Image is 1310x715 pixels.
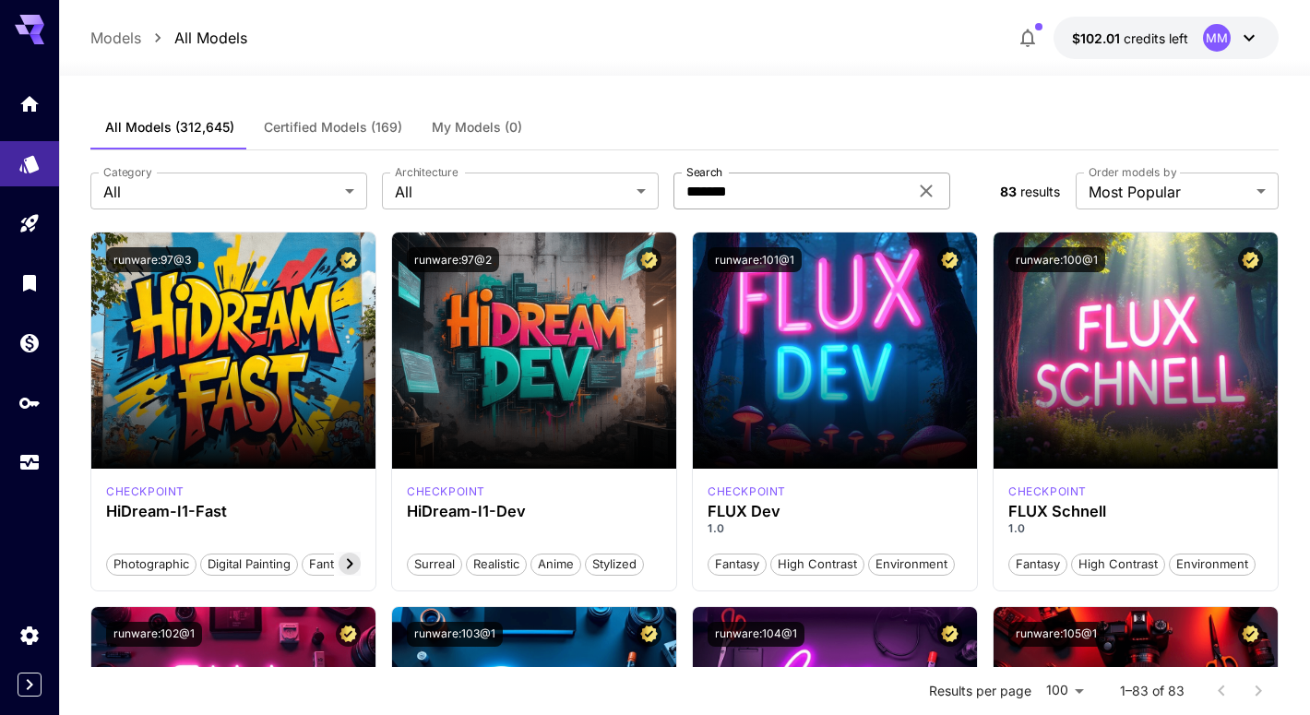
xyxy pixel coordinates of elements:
span: Digital Painting [201,555,297,574]
button: Stylized [585,552,644,576]
button: Fantasy [1008,552,1067,576]
button: Environment [1169,552,1256,576]
button: Environment [868,552,955,576]
label: Order models by [1089,164,1176,180]
button: runware:97@3 [106,247,198,272]
button: runware:103@1 [407,622,503,647]
span: All Models (312,645) [105,119,234,136]
span: credits left [1124,30,1188,46]
span: Fantasy [709,555,766,574]
span: $102.01 [1072,30,1124,46]
div: HiDream Fast [106,483,185,500]
button: High Contrast [1071,552,1165,576]
button: Anime [530,552,581,576]
button: Certified Model – Vetted for best performance and includes a commercial license. [937,247,962,272]
nav: breadcrumb [90,27,247,49]
label: Search [686,164,722,180]
span: results [1020,184,1060,199]
span: Environment [869,555,954,574]
button: Certified Model – Vetted for best performance and includes a commercial license. [637,622,661,647]
div: Models [18,147,41,170]
label: Category [103,164,152,180]
p: 1.0 [708,520,962,537]
button: Fantasy [302,552,361,576]
button: Realistic [466,552,527,576]
p: Results per page [929,682,1031,700]
div: Usage [18,451,41,474]
a: All Models [174,27,247,49]
div: $102.01425 [1072,29,1188,48]
button: Surreal [407,552,462,576]
p: checkpoint [1008,483,1087,500]
span: All [103,181,338,203]
div: Wallet [18,331,41,354]
span: Anime [531,555,580,574]
button: $102.01425MM [1054,17,1279,59]
span: 83 [1000,184,1017,199]
div: MM [1203,24,1231,52]
button: runware:104@1 [708,622,804,647]
button: runware:101@1 [708,247,802,272]
div: Settings [18,624,41,647]
p: checkpoint [708,483,786,500]
h3: HiDream-I1-Dev [407,503,661,520]
button: runware:102@1 [106,622,202,647]
span: Certified Models (169) [264,119,402,136]
span: All [395,181,629,203]
p: 1–83 of 83 [1120,682,1185,700]
button: Expand sidebar [18,673,42,697]
span: Fantasy [303,555,360,574]
button: Certified Model – Vetted for best performance and includes a commercial license. [1238,247,1263,272]
button: Digital Painting [200,552,298,576]
button: Fantasy [708,552,767,576]
span: Photographic [107,555,196,574]
span: Environment [1170,555,1255,574]
span: High Contrast [1072,555,1164,574]
span: Fantasy [1009,555,1066,574]
p: 1.0 [1008,520,1263,537]
span: Most Popular [1089,181,1249,203]
button: runware:100@1 [1008,247,1105,272]
div: 100 [1039,677,1090,704]
span: My Models (0) [432,119,522,136]
span: High Contrast [771,555,863,574]
div: FLUX.1 D [708,483,786,500]
button: Certified Model – Vetted for best performance and includes a commercial license. [937,622,962,647]
span: Stylized [586,555,643,574]
button: Certified Model – Vetted for best performance and includes a commercial license. [336,247,361,272]
button: High Contrast [770,552,864,576]
span: Surreal [408,555,461,574]
h3: FLUX Dev [708,503,962,520]
div: API Keys [18,391,41,414]
label: Architecture [395,164,458,180]
h3: HiDream-I1-Fast [106,503,361,520]
h3: FLUX Schnell [1008,503,1263,520]
a: Models [90,27,141,49]
div: Home [18,92,41,115]
button: Photographic [106,552,196,576]
div: Playground [18,212,41,235]
p: checkpoint [407,483,485,500]
div: Library [18,271,41,294]
button: runware:97@2 [407,247,499,272]
button: Certified Model – Vetted for best performance and includes a commercial license. [1238,622,1263,647]
span: Realistic [467,555,526,574]
p: checkpoint [106,483,185,500]
div: HiDream Dev [407,483,485,500]
button: Certified Model – Vetted for best performance and includes a commercial license. [637,247,661,272]
button: Certified Model – Vetted for best performance and includes a commercial license. [336,622,361,647]
div: FLUX.1 S [1008,483,1087,500]
button: runware:105@1 [1008,622,1104,647]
